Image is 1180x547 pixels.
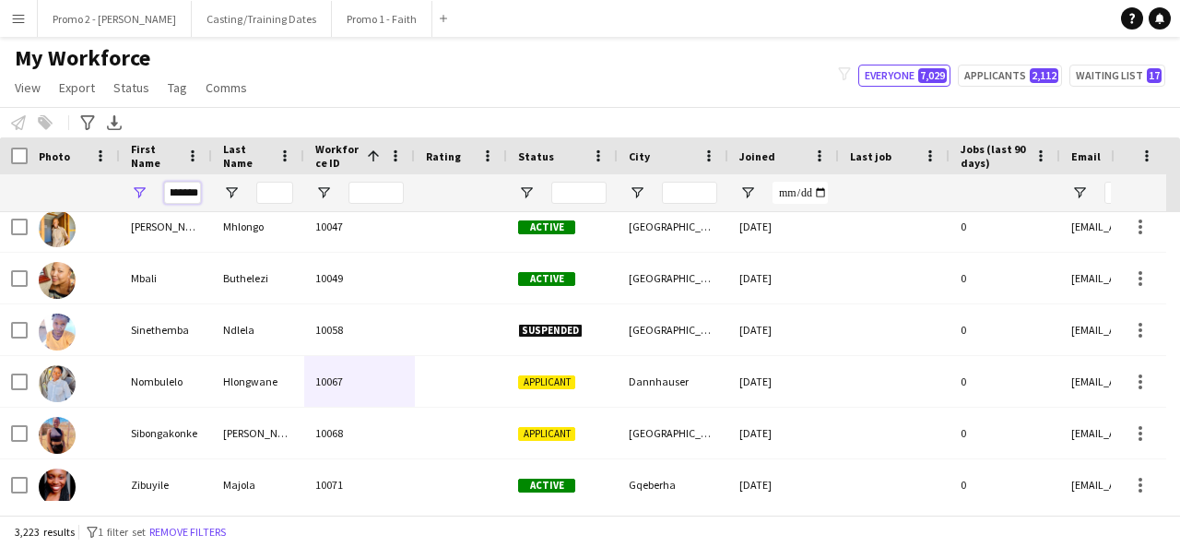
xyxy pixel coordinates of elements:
[106,76,157,100] a: Status
[168,79,187,96] span: Tag
[212,459,304,510] div: Majola
[728,459,839,510] div: [DATE]
[1147,68,1162,83] span: 17
[518,149,554,163] span: Status
[7,76,48,100] a: View
[950,459,1060,510] div: 0
[304,253,415,303] div: 10049
[304,304,415,355] div: 10058
[728,304,839,355] div: [DATE]
[348,182,404,204] input: Workforce ID Filter Input
[39,210,76,247] img: Johan sbusiso Mhlongo
[1071,149,1101,163] span: Email
[950,408,1060,458] div: 0
[1071,184,1088,201] button: Open Filter Menu
[212,304,304,355] div: Ndlela
[304,408,415,458] div: 10068
[518,427,575,441] span: Applicant
[551,182,607,204] input: Status Filter Input
[15,79,41,96] span: View
[728,356,839,407] div: [DATE]
[39,262,76,299] img: Mbali Buthelezi
[120,304,212,355] div: Sinethemba
[728,201,839,252] div: [DATE]
[728,253,839,303] div: [DATE]
[212,408,304,458] div: [PERSON_NAME]
[192,1,332,37] button: Casting/Training Dates
[52,76,102,100] a: Export
[198,76,254,100] a: Comms
[206,79,247,96] span: Comms
[256,182,293,204] input: Last Name Filter Input
[518,324,583,338] span: Suspended
[304,459,415,510] div: 10071
[950,304,1060,355] div: 0
[39,469,76,505] img: Zibuyile Majola
[113,79,149,96] span: Status
[103,112,125,134] app-action-btn: Export XLSX
[120,408,212,458] div: Sibongakonke
[1030,68,1058,83] span: 2,112
[146,522,230,542] button: Remove filters
[518,479,575,493] span: Active
[212,253,304,303] div: Buthelezi
[38,1,192,37] button: Promo 2 - [PERSON_NAME]
[315,142,360,170] span: Workforce ID
[120,253,212,303] div: Mbali
[739,184,756,201] button: Open Filter Menu
[223,184,240,201] button: Open Filter Menu
[77,112,99,134] app-action-btn: Advanced filters
[850,149,891,163] span: Last job
[426,149,461,163] span: Rating
[958,65,1062,87] button: Applicants2,112
[160,76,195,100] a: Tag
[15,44,150,72] span: My Workforce
[212,201,304,252] div: Mhlongo
[618,408,728,458] div: [GEOGRAPHIC_DATA]
[950,356,1060,407] div: 0
[950,201,1060,252] div: 0
[39,365,76,402] img: Nombulelo Hlongwane
[618,459,728,510] div: Gqeberha
[39,417,76,454] img: Sibongakonke Lucas
[304,201,415,252] div: 10047
[39,149,70,163] span: Photo
[629,149,650,163] span: City
[212,356,304,407] div: Hlongwane
[39,314,76,351] img: Sinethemba Ndlela
[164,182,201,204] input: First Name Filter Input
[304,356,415,407] div: 10067
[315,184,332,201] button: Open Filter Menu
[131,142,179,170] span: First Name
[961,142,1027,170] span: Jobs (last 90 days)
[223,142,271,170] span: Last Name
[120,356,212,407] div: Nombulelo
[1069,65,1165,87] button: Waiting list17
[950,253,1060,303] div: 0
[773,182,828,204] input: Joined Filter Input
[918,68,947,83] span: 7,029
[618,304,728,355] div: [GEOGRAPHIC_DATA]
[518,220,575,234] span: Active
[59,79,95,96] span: Export
[739,149,775,163] span: Joined
[518,272,575,286] span: Active
[518,184,535,201] button: Open Filter Menu
[618,201,728,252] div: [GEOGRAPHIC_DATA]
[120,201,212,252] div: [PERSON_NAME]
[728,408,839,458] div: [DATE]
[858,65,950,87] button: Everyone7,029
[98,525,146,539] span: 1 filter set
[120,459,212,510] div: Zibuyile
[518,375,575,389] span: Applicant
[618,356,728,407] div: Dannhauser
[332,1,432,37] button: Promo 1 - Faith
[629,184,645,201] button: Open Filter Menu
[662,182,717,204] input: City Filter Input
[131,184,147,201] button: Open Filter Menu
[618,253,728,303] div: [GEOGRAPHIC_DATA]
